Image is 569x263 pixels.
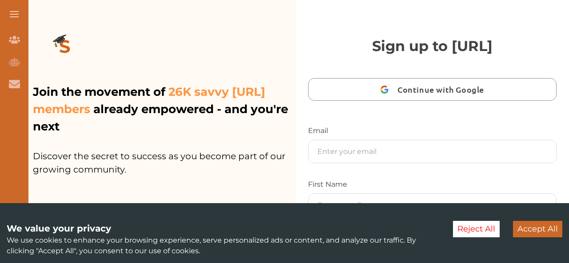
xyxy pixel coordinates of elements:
p: Email [308,126,557,136]
input: Enter your email [309,140,556,163]
button: Accept cookies [513,221,562,237]
input: Enter your first name [309,194,556,216]
p: Join the movement of already empowered - and you're next [33,83,294,135]
button: Continue with Google [308,78,557,101]
div: We use cookies to enhance your browsing experience, serve personalized ads or content, and analyz... [7,222,440,256]
p: Discover the secret to success as you become part of our growing community. [33,135,296,190]
p: First Name [308,179,557,190]
p: Sign up to [URL] [308,35,557,57]
button: Decline cookies [453,221,500,237]
span: We value your privacy [7,223,111,234]
img: logo [33,16,97,80]
span: Continue with Google [397,79,489,100]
